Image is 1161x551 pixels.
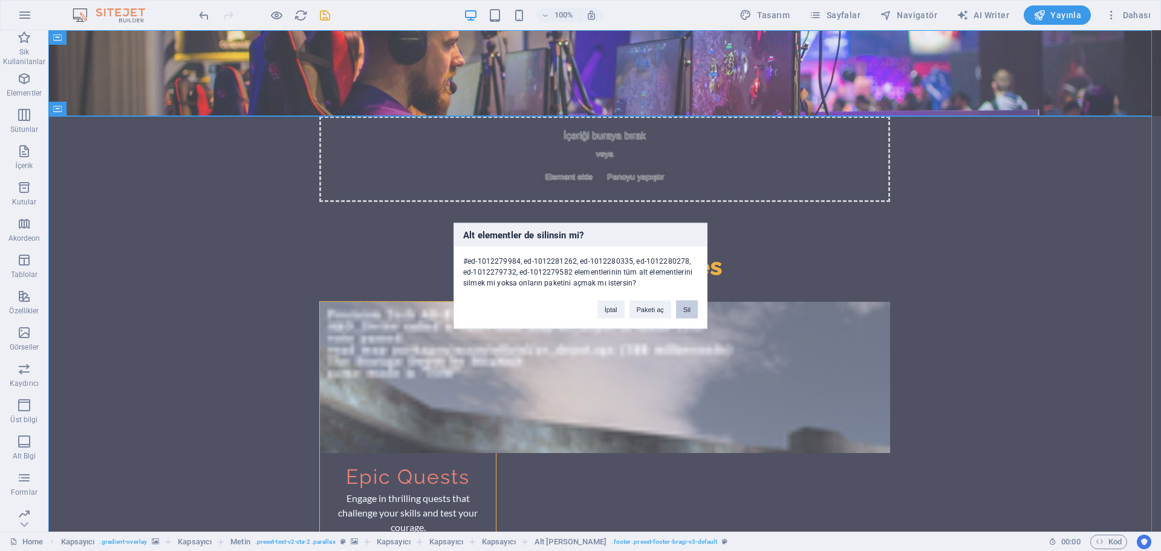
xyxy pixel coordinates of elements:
[454,223,707,246] h3: Alt elementler de silinsin mi?
[676,300,698,318] button: Sil
[454,246,707,288] div: #ed-1012279984, ed-1012281262, ed-1012280335, ed-1012280278, ed-1012279732, ed-1012279582 element...
[597,300,625,318] button: İptal
[629,300,671,318] button: Paketi aç
[271,86,842,172] div: İçeriği buraya bırak
[554,139,620,155] span: Panoyu yapıştır
[492,139,549,155] span: Element ekle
